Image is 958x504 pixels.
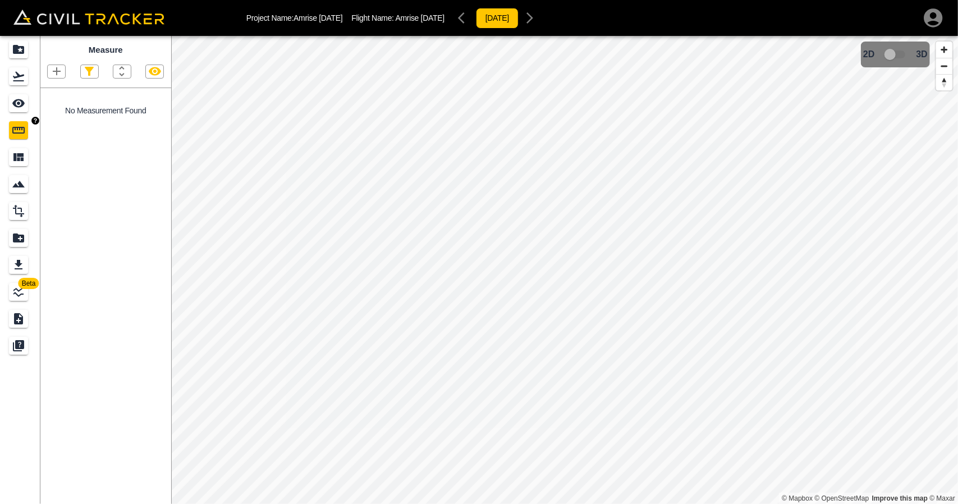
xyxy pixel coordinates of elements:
span: Amrise [DATE] [396,13,444,22]
p: Project Name: Amrise [DATE] [246,13,343,22]
a: Maxar [929,494,955,502]
button: Reset bearing to north [936,74,952,90]
button: Zoom out [936,58,952,74]
span: 3D model not uploaded yet [879,44,912,65]
span: 3D [916,49,928,59]
a: Mapbox [782,494,813,502]
a: Map feedback [872,494,928,502]
a: OpenStreetMap [815,494,869,502]
span: 2D [863,49,874,59]
p: Flight Name: [351,13,444,22]
button: [DATE] [476,8,519,29]
img: Civil Tracker [13,10,164,25]
button: Zoom in [936,42,952,58]
canvas: Map [171,36,958,504]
